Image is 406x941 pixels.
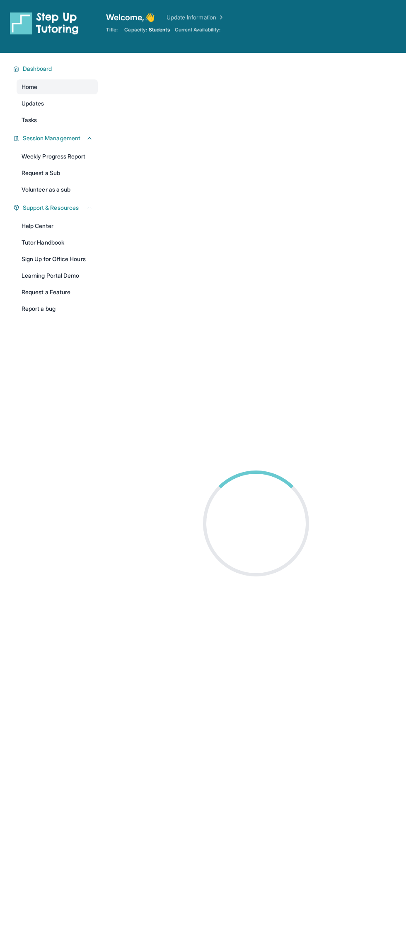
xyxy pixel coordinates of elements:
span: Welcome, 👋 [106,12,155,23]
a: Learning Portal Demo [17,268,98,283]
a: Volunteer as a sub [17,182,98,197]
a: Weekly Progress Report [17,149,98,164]
a: Updates [17,96,98,111]
img: logo [10,12,79,35]
span: Title: [106,26,118,33]
span: Capacity: [124,26,147,33]
span: Dashboard [23,65,52,73]
a: Home [17,79,98,94]
button: Dashboard [19,65,93,73]
span: Current Availability: [175,26,220,33]
a: Tutor Handbook [17,235,98,250]
a: Tasks [17,113,98,127]
a: Sign Up for Office Hours [17,252,98,266]
a: Request a Feature [17,285,98,300]
span: Session Management [23,134,80,142]
a: Update Information [167,13,225,22]
a: Request a Sub [17,166,98,180]
span: Updates [22,99,44,108]
span: Home [22,83,37,91]
span: Students [149,26,170,33]
span: Tasks [22,116,37,124]
a: Report a bug [17,301,98,316]
span: Support & Resources [23,204,79,212]
button: Support & Resources [19,204,93,212]
a: Help Center [17,218,98,233]
button: Session Management [19,134,93,142]
img: Chevron Right [216,13,225,22]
